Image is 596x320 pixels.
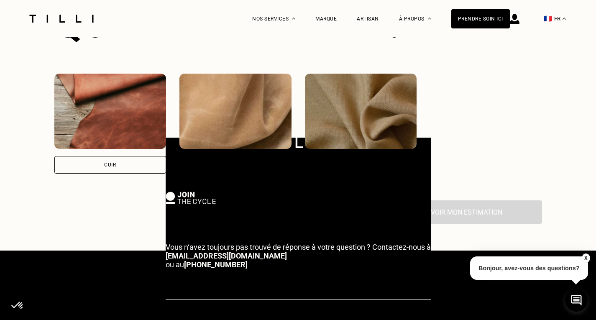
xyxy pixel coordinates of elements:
p: ou au [166,243,431,269]
img: Tilli retouche vos vêtements en Daim / Nubuck [179,74,292,149]
img: logo Join The Cycle [166,192,216,204]
img: icône connexion [510,14,519,24]
span: Vous n‘avez toujours pas trouvé de réponse à votre question ? Contactez-nous à [166,243,431,251]
img: Menu déroulant [292,18,295,20]
a: Prendre soin ici [451,9,510,28]
img: Logo du service de couturière Tilli [26,15,97,23]
a: [EMAIL_ADDRESS][DOMAIN_NAME] [166,251,287,260]
a: Marque [315,16,337,22]
img: menu déroulant [563,18,566,20]
img: logo Tilli [256,138,340,148]
span: 🇫🇷 [544,15,552,23]
img: Tilli retouche vos vêtements en Cuir [54,74,166,149]
button: X [581,253,590,263]
img: Menu déroulant à propos [428,18,431,20]
div: Cuir [104,162,116,167]
a: Artisan [357,16,379,22]
img: Tilli retouche vos vêtements en Textile [305,74,417,149]
a: [PHONE_NUMBER] [184,260,248,269]
p: Bonjour, avez-vous des questions? [470,256,588,280]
